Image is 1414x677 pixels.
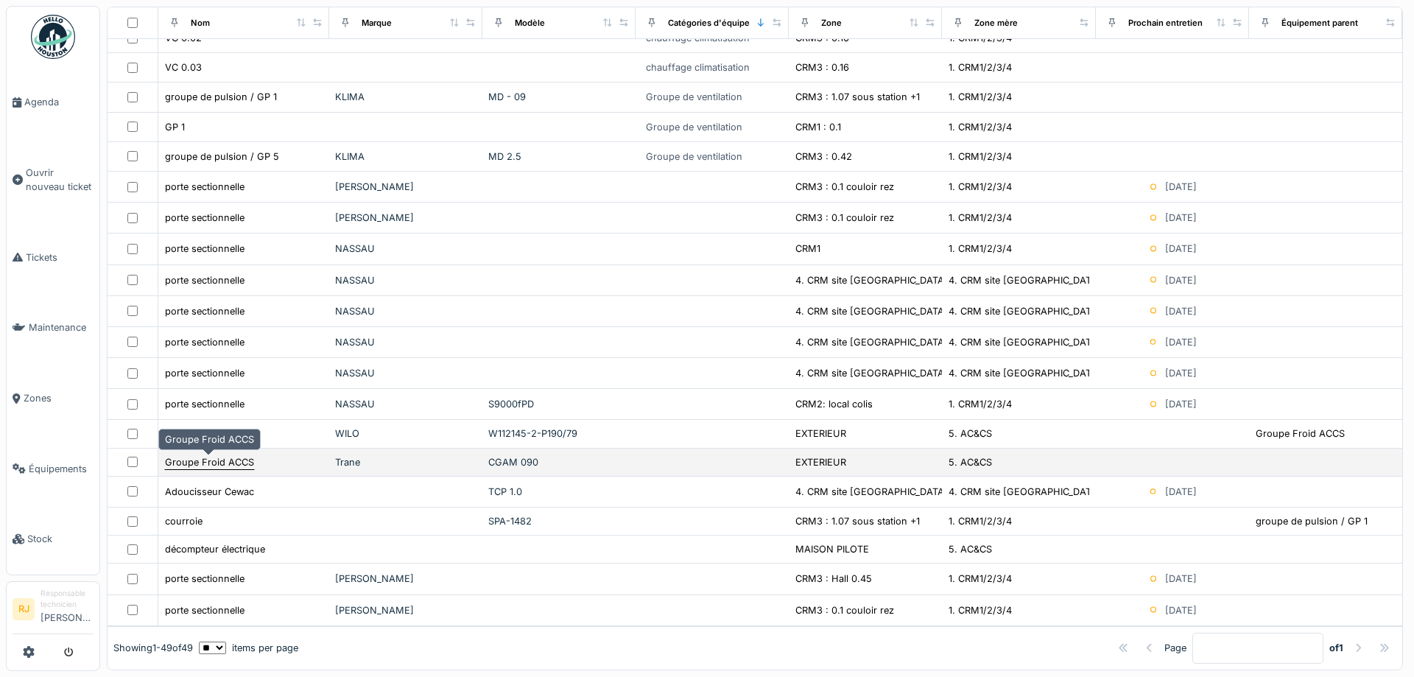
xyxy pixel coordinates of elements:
[7,138,99,222] a: Ouvrir nouveau ticket
[795,485,948,499] div: 4. CRM site [GEOGRAPHIC_DATA]
[24,95,94,109] span: Agenda
[335,211,476,225] div: [PERSON_NAME]
[949,242,1012,256] div: 1. CRM1/2/3/4
[949,397,1012,411] div: 1. CRM1/2/3/4
[335,366,476,380] div: NASSAU
[335,603,476,617] div: [PERSON_NAME]
[29,462,94,476] span: Équipements
[949,485,1101,499] div: 4. CRM site [GEOGRAPHIC_DATA]
[165,514,203,528] div: courroie
[113,641,193,655] div: Showing 1 - 49 of 49
[1165,572,1197,586] div: [DATE]
[1165,273,1197,287] div: [DATE]
[165,335,245,349] div: porte sectionnelle
[949,211,1012,225] div: 1. CRM1/2/3/4
[335,180,476,194] div: [PERSON_NAME]
[1165,397,1197,411] div: [DATE]
[795,427,846,441] div: EXTERIEUR
[165,90,277,104] div: groupe de pulsion / GP 1
[24,391,94,405] span: Zones
[668,16,770,29] div: Catégories d'équipement
[795,90,920,104] div: CRM3 : 1.07 sous station +1
[795,180,894,194] div: CRM3 : 0.1 couloir rez
[165,242,245,256] div: porte sectionnelle
[335,335,476,349] div: NASSAU
[949,180,1012,194] div: 1. CRM1/2/3/4
[646,60,750,74] div: chauffage climatisation
[1165,485,1197,499] div: [DATE]
[949,335,1101,349] div: 4. CRM site [GEOGRAPHIC_DATA]
[1165,335,1197,349] div: [DATE]
[191,16,210,29] div: Nom
[821,16,842,29] div: Zone
[1165,603,1197,617] div: [DATE]
[26,166,94,194] span: Ouvrir nouveau ticket
[362,16,392,29] div: Marque
[795,366,948,380] div: 4. CRM site [GEOGRAPHIC_DATA]
[974,16,1018,29] div: Zone mère
[488,397,630,411] div: S9000fPD
[165,455,254,469] div: Groupe Froid ACCS
[335,397,476,411] div: NASSAU
[335,90,476,104] div: KLIMA
[335,572,476,586] div: [PERSON_NAME]
[949,150,1012,164] div: 1. CRM1/2/3/4
[1281,16,1358,29] div: Équipement parent
[7,222,99,293] a: Tickets
[1165,242,1197,256] div: [DATE]
[795,542,869,556] div: MAISON PILOTE
[165,180,245,194] div: porte sectionnelle
[949,455,992,469] div: 5. AC&CS
[165,397,245,411] div: porte sectionnelle
[949,120,1012,134] div: 1. CRM1/2/3/4
[949,60,1012,74] div: 1. CRM1/2/3/4
[165,211,245,225] div: porte sectionnelle
[165,427,212,441] div: circulateur
[165,572,245,586] div: porte sectionnelle
[795,335,948,349] div: 4. CRM site [GEOGRAPHIC_DATA]
[7,434,99,505] a: Équipements
[795,150,852,164] div: CRM3 : 0.42
[31,15,75,59] img: Badge_color-CXgf-gQk.svg
[795,397,873,411] div: CRM2: local colis
[165,366,245,380] div: porte sectionnelle
[165,485,254,499] div: Adoucisseur Cewac
[795,304,948,318] div: 4. CRM site [GEOGRAPHIC_DATA]
[41,588,94,611] div: Responsable technicien
[646,90,742,104] div: Groupe de ventilation
[335,455,476,469] div: Trane
[488,427,630,441] div: W112145-2-P190/79
[795,273,948,287] div: 4. CRM site [GEOGRAPHIC_DATA]
[1165,304,1197,318] div: [DATE]
[335,427,476,441] div: WILO
[7,504,99,575] a: Stock
[795,603,894,617] div: CRM3 : 0.1 couloir rez
[165,120,185,134] div: GP 1
[1329,641,1343,655] strong: of 1
[1165,366,1197,380] div: [DATE]
[165,603,245,617] div: porte sectionnelle
[165,150,279,164] div: groupe de pulsion / GP 5
[335,273,476,287] div: NASSAU
[1165,211,1197,225] div: [DATE]
[949,273,1101,287] div: 4. CRM site [GEOGRAPHIC_DATA]
[488,150,630,164] div: MD 2.5
[795,211,894,225] div: CRM3 : 0.1 couloir rez
[27,532,94,546] span: Stock
[646,150,742,164] div: Groupe de ventilation
[949,572,1012,586] div: 1. CRM1/2/3/4
[7,363,99,434] a: Zones
[795,242,820,256] div: CRM1
[515,16,545,29] div: Modèle
[949,304,1101,318] div: 4. CRM site [GEOGRAPHIC_DATA]
[795,514,920,528] div: CRM3 : 1.07 sous station +1
[1128,16,1203,29] div: Prochain entretien
[488,485,630,499] div: TCP 1.0
[949,514,1012,528] div: 1. CRM1/2/3/4
[13,598,35,620] li: RJ
[949,603,1012,617] div: 1. CRM1/2/3/4
[13,588,94,634] a: RJ Responsable technicien[PERSON_NAME]
[488,514,630,528] div: SPA-1482
[199,641,298,655] div: items per page
[165,273,245,287] div: porte sectionnelle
